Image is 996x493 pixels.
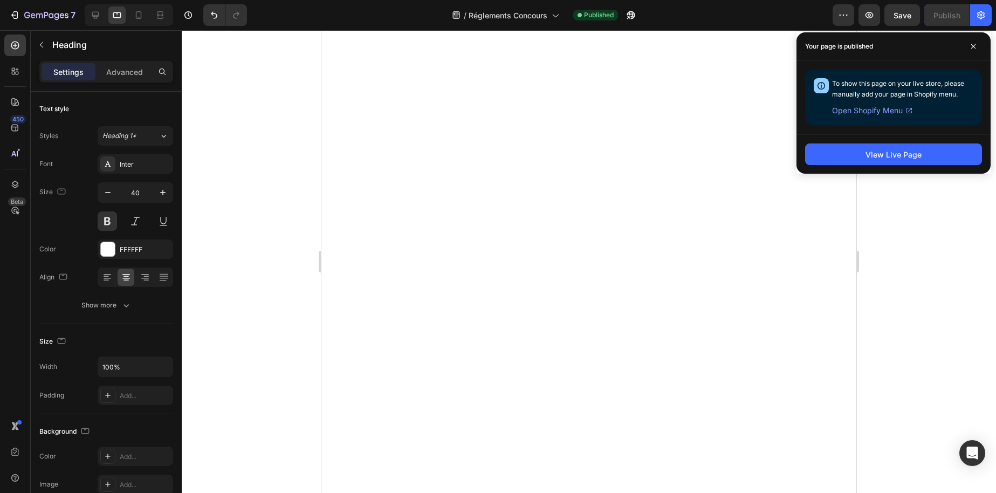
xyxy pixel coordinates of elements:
[321,30,856,493] iframe: Design area
[4,4,80,26] button: 7
[832,104,903,117] span: Open Shopify Menu
[39,104,69,114] div: Text style
[98,126,173,146] button: Heading 1*
[39,480,58,489] div: Image
[39,270,70,285] div: Align
[39,185,68,200] div: Size
[120,245,170,255] div: FFFFFF
[53,66,84,78] p: Settings
[464,10,466,21] span: /
[39,159,53,169] div: Font
[106,66,143,78] p: Advanced
[120,452,170,462] div: Add...
[8,197,26,206] div: Beta
[584,10,614,20] span: Published
[120,391,170,401] div: Add...
[98,357,173,376] input: Auto
[120,160,170,169] div: Inter
[120,480,170,490] div: Add...
[39,391,64,400] div: Padding
[39,296,173,315] button: Show more
[39,424,92,439] div: Background
[39,362,57,372] div: Width
[203,4,247,26] div: Undo/Redo
[805,41,873,52] p: Your page is published
[884,4,920,26] button: Save
[39,451,56,461] div: Color
[894,11,911,20] span: Save
[102,131,136,141] span: Heading 1*
[924,4,970,26] button: Publish
[71,9,75,22] p: 7
[10,115,26,124] div: 450
[832,79,964,98] span: To show this page on your live store, please manually add your page in Shopify menu.
[866,149,922,160] div: View Live Page
[469,10,547,21] span: Réglements Concours
[81,300,132,311] div: Show more
[933,10,960,21] div: Publish
[805,143,982,165] button: View Live Page
[52,38,169,51] p: Heading
[39,244,56,254] div: Color
[39,131,58,141] div: Styles
[959,440,985,466] div: Open Intercom Messenger
[39,334,68,349] div: Size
